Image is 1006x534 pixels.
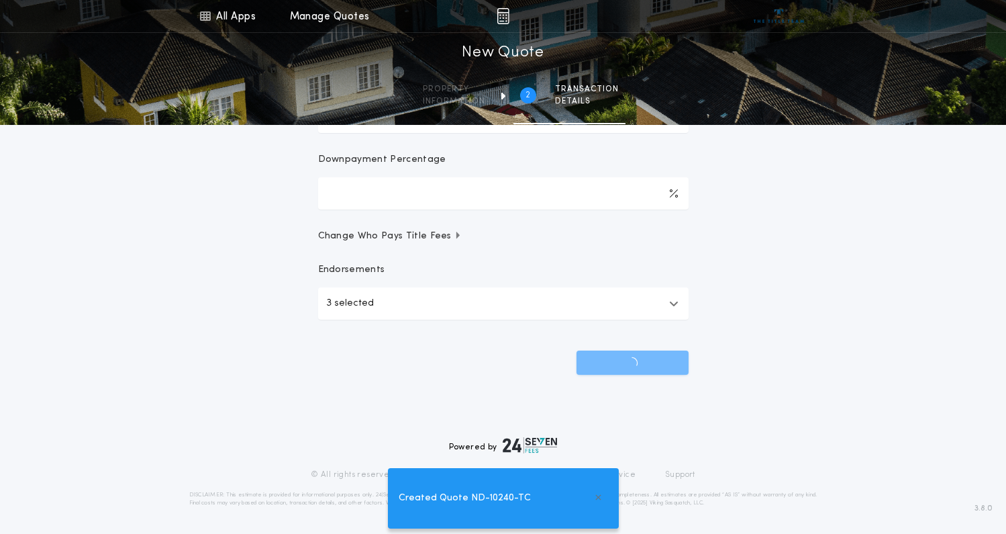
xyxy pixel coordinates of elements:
span: information [423,96,485,107]
span: details [555,96,619,107]
h1: New Quote [462,42,544,64]
span: Change Who Pays Title Fees [318,230,462,243]
input: Downpayment Percentage [318,177,689,210]
img: logo [503,437,558,453]
p: Downpayment Percentage [318,153,446,167]
img: vs-icon [754,9,804,23]
img: img [497,8,509,24]
h2: 2 [525,90,530,101]
p: 3 selected [326,296,374,312]
span: Property [423,84,485,95]
span: Transaction [555,84,619,95]
div: Powered by [449,437,558,453]
p: Endorsements [318,263,689,277]
button: 3 selected [318,287,689,320]
button: Change Who Pays Title Fees [318,230,689,243]
span: Created Quote ND-10240-TC [399,491,531,506]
